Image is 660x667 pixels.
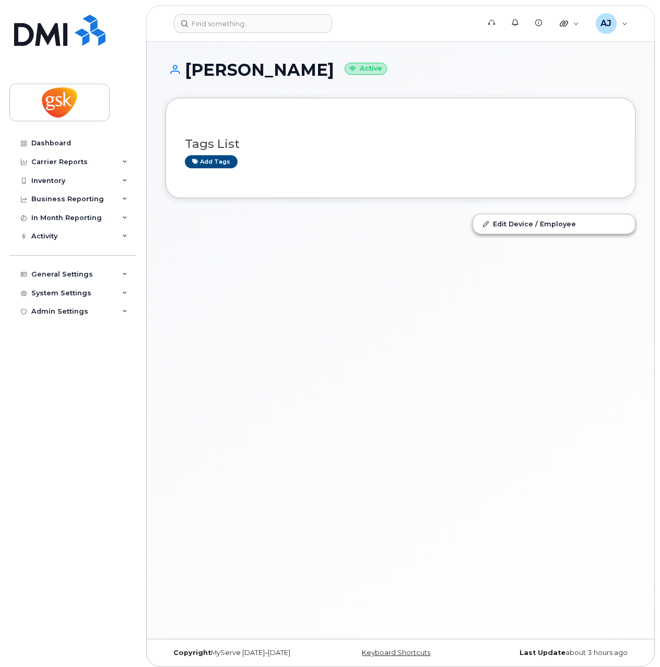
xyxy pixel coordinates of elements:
a: Add tags [185,155,238,168]
a: Edit Device / Employee [473,214,635,233]
div: about 3 hours ago [479,649,635,657]
div: MyServe [DATE]–[DATE] [166,649,322,657]
h1: [PERSON_NAME] [166,61,635,79]
small: Active [345,63,387,75]
h3: Tags List [185,137,616,151]
strong: Copyright [173,649,211,657]
strong: Last Update [520,649,565,657]
a: Keyboard Shortcuts [362,649,430,657]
